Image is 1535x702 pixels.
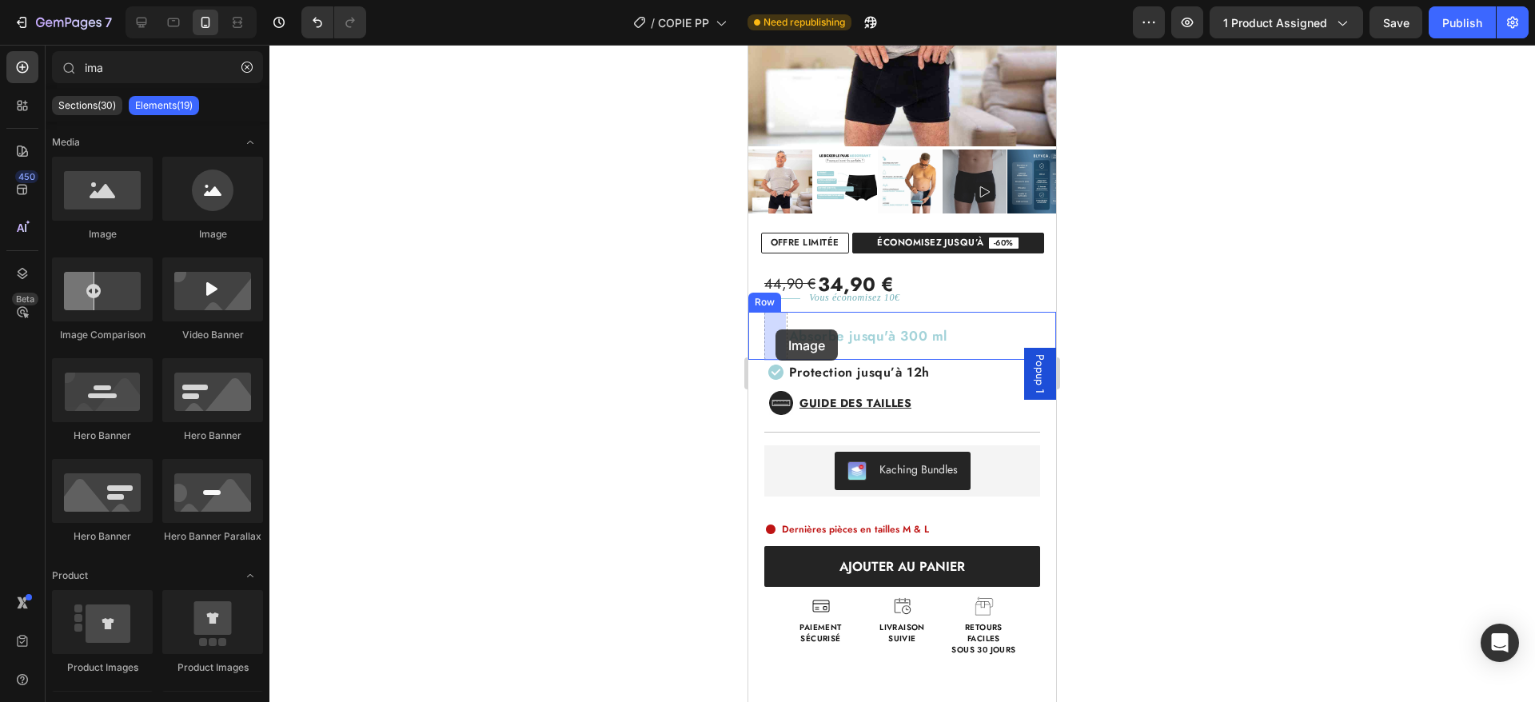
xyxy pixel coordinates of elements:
[105,13,112,32] p: 7
[1481,624,1519,662] div: Open Intercom Messenger
[52,227,153,241] div: Image
[162,328,263,342] div: Video Banner
[52,135,80,150] span: Media
[237,563,263,588] span: Toggle open
[1370,6,1422,38] button: Save
[52,328,153,342] div: Image Comparison
[52,529,153,544] div: Hero Banner
[1223,14,1327,31] span: 1 product assigned
[12,293,38,305] div: Beta
[301,6,366,38] div: Undo/Redo
[52,51,263,83] input: Search Sections & Elements
[1210,6,1363,38] button: 1 product assigned
[651,14,655,31] span: /
[15,170,38,183] div: 450
[1442,14,1482,31] div: Publish
[6,6,119,38] button: 7
[162,227,263,241] div: Image
[1383,16,1409,30] span: Save
[52,568,88,583] span: Product
[58,99,116,112] p: Sections(30)
[748,45,1056,702] iframe: Design area
[764,15,845,30] span: Need republishing
[658,14,709,31] span: COPIE PP
[52,660,153,675] div: Product Images
[1429,6,1496,38] button: Publish
[52,429,153,443] div: Hero Banner
[135,99,193,112] p: Elements(19)
[162,529,263,544] div: Hero Banner Parallax
[237,130,263,155] span: Toggle open
[162,660,263,675] div: Product Images
[162,429,263,443] div: Hero Banner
